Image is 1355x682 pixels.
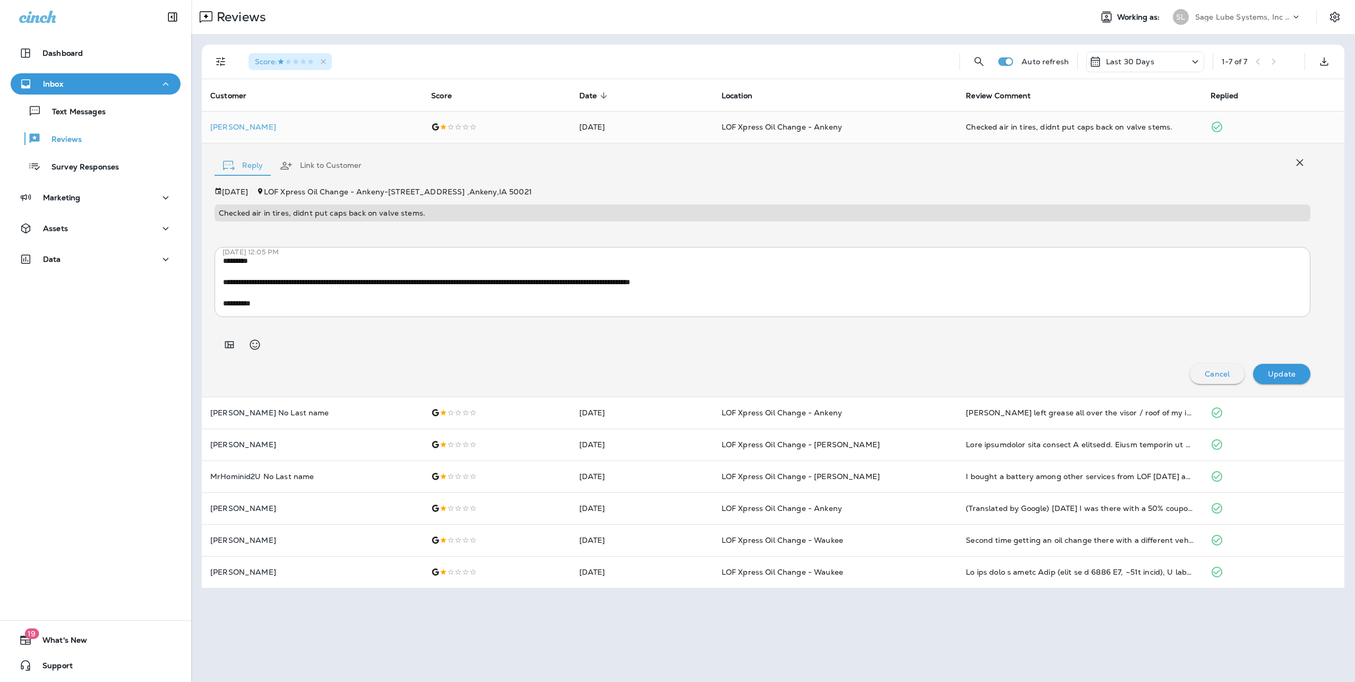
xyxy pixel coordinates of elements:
span: What's New [32,636,87,649]
span: Location [722,91,752,100]
button: Text Messages [11,100,181,122]
span: Support [32,661,73,674]
span: LOF Xpress Oil Change - Waukee [722,535,843,545]
span: LOF Xpress Oil Change - Ankeny - [STREET_ADDRESS] , Ankeny , IA 50021 [264,187,532,197]
button: Support [11,655,181,676]
span: 19 [24,628,39,639]
button: Collapse Sidebar [158,6,187,28]
button: Marketing [11,187,181,208]
button: Data [11,249,181,270]
span: LOF Xpress Oil Change - Waukee [722,567,843,577]
button: Survey Responses [11,155,181,177]
td: [DATE] [571,556,713,588]
button: Cancel [1190,364,1245,384]
p: Dashboard [42,49,83,57]
span: LOF Xpress Oil Change - Ankeny [722,504,842,513]
span: LOF Xpress Oil Change - [PERSON_NAME] [722,472,880,481]
td: [DATE] [571,429,713,461]
p: [PERSON_NAME] [210,568,414,576]
button: Dashboard [11,42,181,64]
button: 19What's New [11,629,181,651]
p: Reviews [212,9,266,25]
span: LOF Xpress Oil Change - Ankeny [722,122,842,132]
span: Score : [255,57,314,66]
p: [PERSON_NAME] [210,440,414,449]
button: Search Reviews [968,51,990,72]
div: (Translated by Google) Today I was there with a 50% coupon and they only gave me 10% off. The tot... [966,503,1194,514]
p: [PERSON_NAME] No Last name [210,408,414,417]
span: Replied [1211,91,1238,100]
p: Reviews [41,135,82,145]
p: [PERSON_NAME] [210,536,414,544]
div: Click to view Customer Drawer [210,123,414,131]
button: Settings [1325,7,1344,27]
span: Replied [1211,91,1252,100]
span: Score [431,91,452,100]
p: Survey Responses [41,163,119,173]
p: [PERSON_NAME] [210,504,414,513]
button: Filters [210,51,231,72]
button: Add in a premade template [219,334,240,355]
span: Review Comment [966,91,1031,100]
button: Assets [11,218,181,239]
div: Second time getting an oil change there with a different vehicle. First time they lost two center... [966,535,1194,545]
div: Very frustrated with service I received. After checking in I was told it would be a 25-30 minute ... [966,439,1194,450]
button: Export as CSV [1314,51,1335,72]
p: [PERSON_NAME] [210,123,414,131]
span: Date [579,91,597,100]
td: [DATE] [571,524,713,556]
p: [DATE] 12:05 PM [222,248,1318,257]
p: Last 30 Days [1106,57,1154,66]
td: [DATE] [571,461,713,492]
button: Select an emoji [244,334,265,355]
p: Assets [43,224,68,233]
div: Score:1 Star [248,53,332,70]
div: Mechanic left grease all over the visor / roof of my interior. 🤬 [966,407,1194,418]
p: Data [43,255,61,263]
p: MrHominid2U No Last name [210,472,414,481]
div: SL [1173,9,1189,25]
p: Update [1268,370,1296,378]
p: Marketing [43,193,80,202]
button: Update [1253,364,1310,384]
button: Reviews [11,127,181,150]
p: Inbox [43,80,63,88]
p: Text Messages [41,107,106,117]
p: Checked air in tires, didnt put caps back on valve stems. [219,209,1306,217]
button: Inbox [11,73,181,95]
span: LOF Xpress Oil Change - [PERSON_NAME] [722,440,880,449]
td: [DATE] [571,111,713,143]
td: [DATE] [571,397,713,429]
span: LOF Xpress Oil Change - Ankeny [722,408,842,417]
span: Score [431,91,466,100]
span: Review Comment [966,91,1044,100]
div: Checked air in tires, didnt put caps back on valve stems. [966,122,1194,132]
div: 1 - 7 of 7 [1222,57,1247,66]
span: Location [722,91,766,100]
span: Customer [210,91,260,100]
span: Date [579,91,611,100]
span: Working as: [1117,13,1162,22]
div: If you have a newer Audi (mine is a 2021 Q5, ~60k miles), I strongly recommend avoiding this plac... [966,567,1194,577]
button: Reply [215,147,271,185]
td: [DATE] [571,492,713,524]
p: Sage Lube Systems, Inc dba LOF Xpress Oil Change [1195,13,1291,21]
p: [DATE] [222,187,248,196]
p: Cancel [1205,370,1230,378]
p: Auto refresh [1022,57,1069,66]
div: I bought a battery among other services from LOF 9 months ago and a mechanic concluded it was cau... [966,471,1194,482]
span: Customer [210,91,246,100]
button: Link to Customer [271,147,370,185]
